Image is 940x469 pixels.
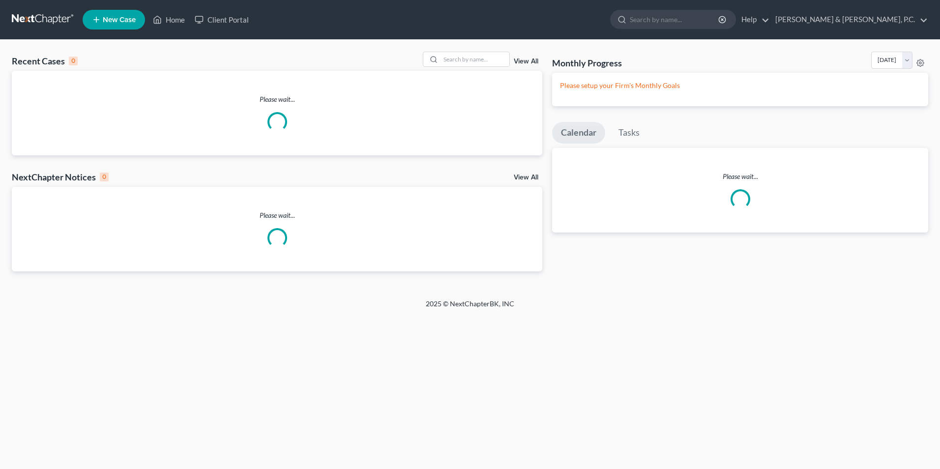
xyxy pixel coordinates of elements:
[190,11,254,29] a: Client Portal
[12,171,109,183] div: NextChapter Notices
[69,57,78,65] div: 0
[630,10,720,29] input: Search by name...
[12,94,542,104] p: Please wait...
[12,55,78,67] div: Recent Cases
[770,11,928,29] a: [PERSON_NAME] & [PERSON_NAME], P.C.
[610,122,648,144] a: Tasks
[100,173,109,181] div: 0
[190,299,750,317] div: 2025 © NextChapterBK, INC
[736,11,769,29] a: Help
[103,16,136,24] span: New Case
[552,57,622,69] h3: Monthly Progress
[441,52,509,66] input: Search by name...
[514,174,538,181] a: View All
[560,81,920,90] p: Please setup your Firm's Monthly Goals
[12,210,542,220] p: Please wait...
[552,122,605,144] a: Calendar
[514,58,538,65] a: View All
[148,11,190,29] a: Home
[552,172,928,181] p: Please wait...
